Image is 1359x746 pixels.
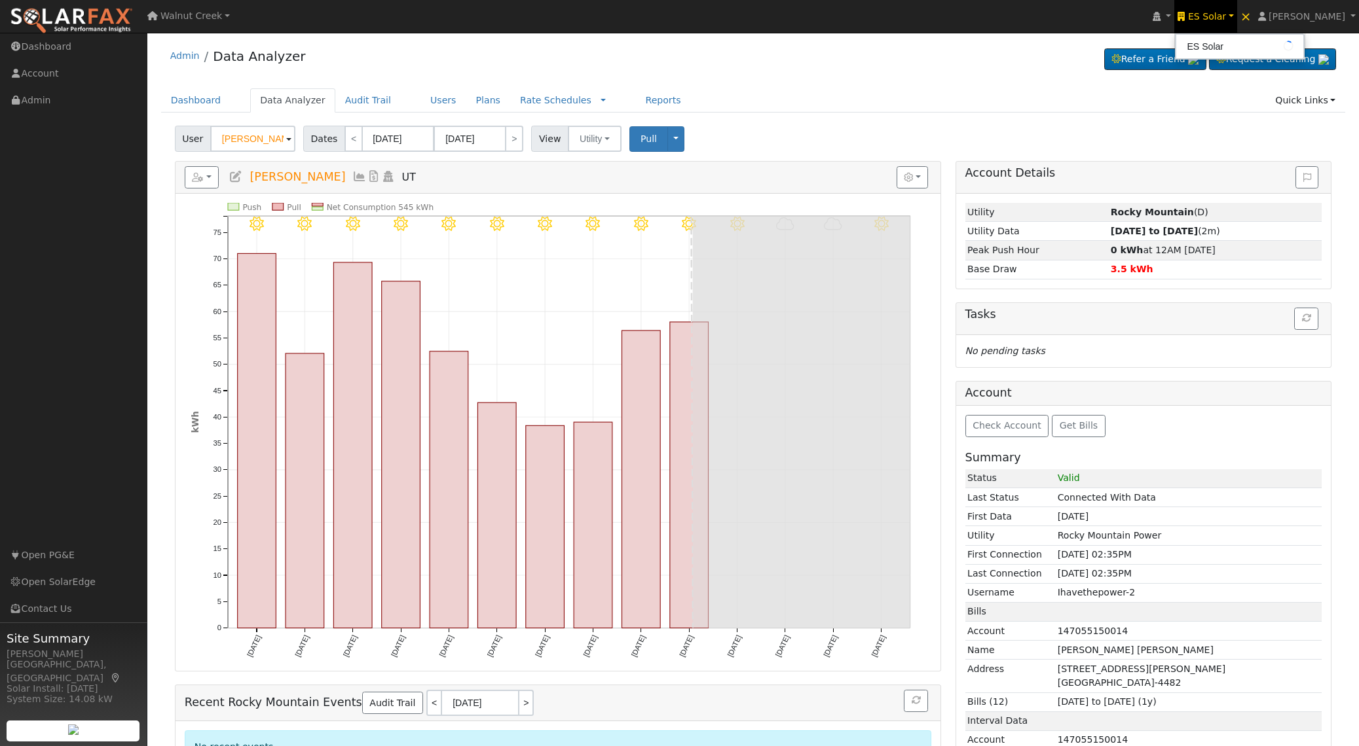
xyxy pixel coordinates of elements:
td: [DATE] [1055,507,1322,526]
text: [DATE] [822,634,839,658]
text: 25 [213,492,221,500]
td: First Data [965,507,1056,526]
text: 10 [213,571,221,579]
i: 8/12 - Clear [634,217,648,231]
span: Site Summary [7,630,140,647]
td: Peak Push Hour [965,241,1109,260]
img: SolarFax [10,7,133,35]
text: 15 [213,545,221,553]
i: 8/08 - Clear [441,217,456,231]
td: Username [965,583,1056,602]
td: Valid [1055,469,1322,488]
i: 8/04 - Clear [250,217,264,231]
text: [DATE] [630,634,647,658]
i: 8/07 - Clear [394,217,408,231]
a: Audit Trail [362,692,423,714]
td: Utility Data [965,222,1109,241]
text: 50 [213,361,221,368]
button: Pull [629,126,668,152]
span: Deck [1194,207,1208,217]
span: User [175,126,211,152]
img: retrieve [1318,54,1329,65]
td: Connected With Data [1055,488,1322,507]
a: Data Analyzer [250,88,335,113]
h5: Account Details [965,166,1322,180]
td: Bills [965,602,1056,621]
a: > [519,690,534,716]
i: 8/11 - Clear [586,217,601,231]
i: 8/05 - Clear [297,217,312,231]
a: > [505,126,523,152]
td: Interval Data [965,711,1056,730]
td: [PERSON_NAME] [PERSON_NAME] [1055,641,1322,660]
rect: onclick="" [286,353,324,628]
span: Pull [641,133,657,144]
span: [PERSON_NAME] [1269,11,1345,22]
div: [GEOGRAPHIC_DATA], [GEOGRAPHIC_DATA] [7,658,140,685]
rect: onclick="" [670,322,709,628]
div: System Size: 14.08 kW [7,692,140,706]
a: Reports [635,88,690,113]
a: Quick Links [1265,88,1345,113]
strong: 3.5 kWh [1111,264,1153,274]
h5: Summary [965,451,1322,465]
rect: onclick="" [333,262,372,628]
a: Data Analyzer [213,48,305,64]
text: [DATE] [437,634,455,658]
td: Account [965,622,1056,641]
span: (2m) [1111,226,1220,236]
i: 8/10 - Clear [538,217,552,231]
a: Dashboard [161,88,231,113]
span: × [1240,9,1252,24]
strong: ID: 1464, authorized: 08/07/25 [1111,207,1194,217]
text: 40 [213,413,221,421]
text: [DATE] [870,634,887,658]
rect: onclick="" [574,422,612,628]
button: Check Account [965,415,1049,437]
span: [PERSON_NAME] [250,170,345,183]
a: Plans [466,88,510,113]
a: < [426,690,441,716]
td: Last Connection [965,564,1056,583]
rect: onclick="" [477,403,516,629]
a: Edit User (34995) [229,170,243,183]
td: First Connection [965,545,1056,564]
td: Address [965,660,1056,692]
a: Rate Schedules [520,95,591,105]
h5: Recent Rocky Mountain Events [185,690,932,716]
rect: onclick="" [526,426,565,628]
text: [DATE] [582,634,599,658]
text: 20 [213,518,221,526]
td: Status [965,469,1056,488]
text: 70 [213,255,221,262]
rect: onclick="" [430,351,468,628]
rect: onclick="" [382,281,420,628]
a: Bills [367,170,381,183]
div: Solar Install: [DATE] [7,682,140,696]
text: [DATE] [486,634,503,658]
rect: onclick="" [622,330,661,628]
span: Check Account [973,420,1041,431]
text: [DATE] [390,634,407,658]
td: at 12AM [DATE] [1108,241,1322,260]
span: ES Solar [1188,11,1226,22]
text: [DATE] [293,634,310,658]
h5: Account [965,386,1012,399]
a: Users [420,88,466,113]
text: kWh [191,412,200,433]
td: Rocky Mountain Power [1055,526,1322,545]
span: Walnut Creek [160,10,222,21]
text: 0 [217,624,221,632]
text: [DATE] [726,634,743,658]
button: Get Bills [1052,415,1105,437]
img: retrieve [68,724,79,735]
span: UT [402,171,416,183]
td: Base Draw [965,260,1109,279]
a: Multi-Series Graph [352,170,367,183]
text: 45 [213,387,221,395]
i: 8/06 - Clear [346,217,360,231]
text: Net Consumption 545 kWh [327,203,434,212]
td: [DATE] to [DATE] (1y) [1055,692,1322,711]
a: < [344,126,363,152]
strong: [DATE] to [DATE] [1111,226,1198,236]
